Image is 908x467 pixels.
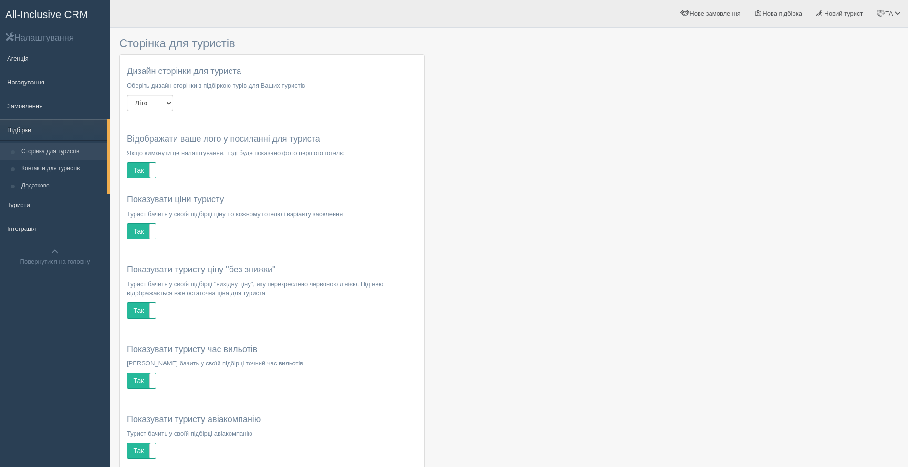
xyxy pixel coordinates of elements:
p: [PERSON_NAME] бачить у своїй підбірці точний час вильотів [127,359,417,368]
label: Так [127,373,156,388]
p: Турист бачить у своїй підбірці ціну по кожному готелю і варіанту заселення [127,209,417,218]
a: All-Inclusive CRM [0,0,109,27]
h3: Сторінка для туристів [119,37,425,50]
p: Якщо вимкнути це налаштування, тоді буде показано фото першого готелю [127,148,417,157]
span: Новий турист [825,10,863,17]
label: Так [127,303,156,318]
h4: Показувати туристу авіакомпанію [127,415,417,425]
span: ТА [885,10,893,17]
span: Нова підбірка [762,10,802,17]
label: Так [127,163,156,178]
label: Так [127,224,156,239]
p: Оберіть дизайн сторінки з підбіркою турів для Ваших туристів [127,81,417,90]
label: Так [127,443,156,458]
h4: Дизайн сторінки для туриста [127,67,417,76]
a: Контакти для туристів [17,160,107,177]
h4: Відображати ваше лого у посиланні для туриста [127,135,417,144]
h4: Показувати ціни туристу [127,195,417,205]
p: Турист бачить у своїй підбірці "вихідну ціну", яку перекреслено червоною лінією. Під нею відображ... [127,280,417,298]
h4: Показувати туристу час вильотів [127,345,417,354]
span: All-Inclusive CRM [5,9,88,21]
a: Сторінка для туристів [17,143,107,160]
a: Додатково [17,177,107,195]
p: Турист бачить у своїй підбірці авіакомпанію [127,429,417,438]
span: Нове замовлення [689,10,740,17]
h4: Показувати туристу ціну "без знижки" [127,265,417,275]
